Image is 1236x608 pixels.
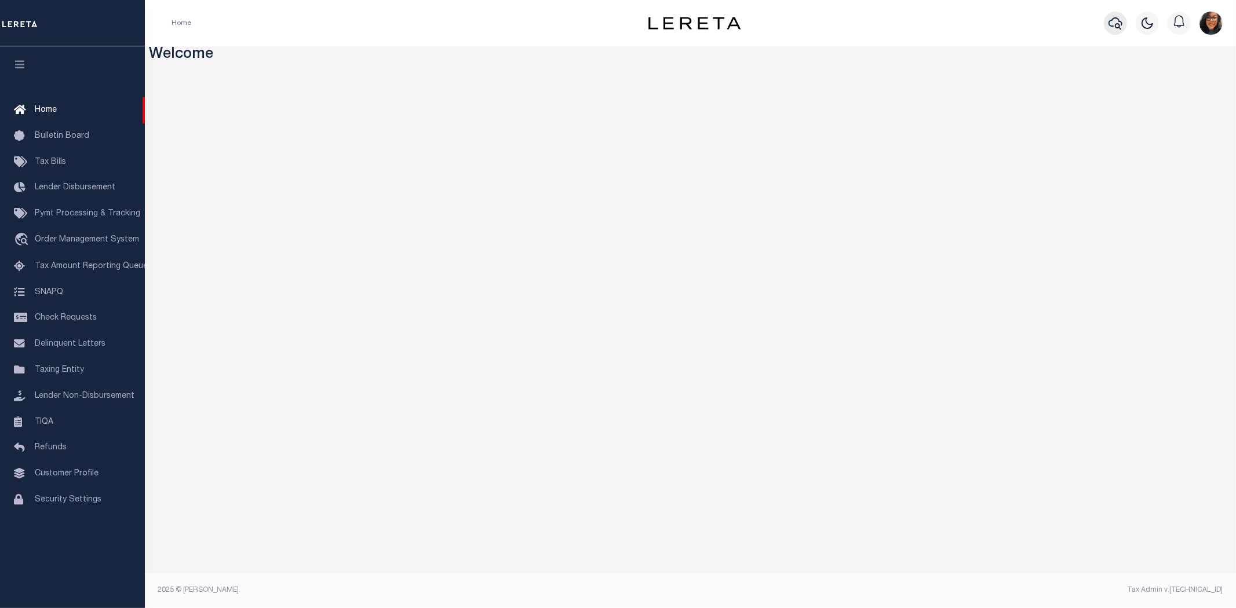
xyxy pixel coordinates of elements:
[699,585,1223,595] div: Tax Admin v.[TECHNICAL_ID]
[172,18,191,28] li: Home
[35,470,99,478] span: Customer Profile
[35,288,63,296] span: SNAPQ
[35,262,148,270] span: Tax Amount Reporting Queue
[35,210,140,218] span: Pymt Processing & Tracking
[35,340,105,348] span: Delinquent Letters
[35,158,66,166] span: Tax Bills
[35,132,89,140] span: Bulletin Board
[35,236,139,244] span: Order Management System
[35,366,84,374] span: Taxing Entity
[150,585,691,595] div: 2025 © [PERSON_NAME].
[14,233,32,248] i: travel_explore
[150,46,1232,64] h3: Welcome
[35,417,53,426] span: TIQA
[35,106,57,114] span: Home
[35,496,101,504] span: Security Settings
[35,314,97,322] span: Check Requests
[648,17,741,30] img: logo-dark.svg
[35,392,134,400] span: Lender Non-Disbursement
[35,444,67,452] span: Refunds
[35,184,115,192] span: Lender Disbursement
